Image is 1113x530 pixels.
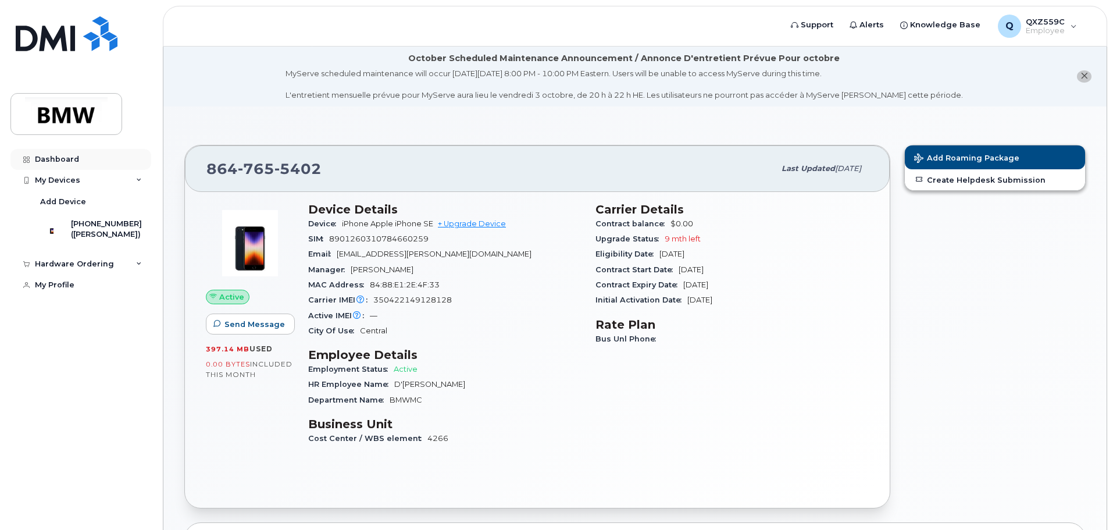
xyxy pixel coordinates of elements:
[782,164,835,173] span: Last updated
[394,365,418,374] span: Active
[224,319,285,330] span: Send Message
[308,250,337,258] span: Email
[308,326,360,335] span: City Of Use
[351,265,413,274] span: [PERSON_NAME]
[308,280,370,289] span: MAC Address
[595,280,683,289] span: Contract Expiry Date
[683,280,708,289] span: [DATE]
[249,344,273,353] span: used
[308,234,329,243] span: SIM
[595,296,687,304] span: Initial Activation Date
[219,291,244,303] span: Active
[1077,70,1091,83] button: close notification
[390,396,422,404] span: BMWMC
[687,296,712,304] span: [DATE]
[238,160,274,177] span: 765
[670,219,693,228] span: $0.00
[595,318,869,332] h3: Rate Plan
[595,265,679,274] span: Contract Start Date
[206,160,322,177] span: 864
[337,250,531,258] span: [EMAIL_ADDRESS][PERSON_NAME][DOMAIN_NAME]
[595,250,659,258] span: Eligibility Date
[215,208,285,278] img: image20231002-3703462-10zne2t.jpeg
[308,265,351,274] span: Manager
[342,219,433,228] span: iPhone Apple iPhone SE
[373,296,452,304] span: 350422149128128
[370,311,377,320] span: —
[394,380,465,389] span: D'[PERSON_NAME]
[308,365,394,374] span: Employment Status
[308,296,373,304] span: Carrier IMEI
[206,345,249,353] span: 397.14 MB
[308,396,390,404] span: Department Name
[408,52,840,65] div: October Scheduled Maintenance Announcement / Annonce D'entretient Prévue Pour octobre
[206,360,292,379] span: included this month
[206,314,295,335] button: Send Message
[595,219,670,228] span: Contract balance
[360,326,387,335] span: Central
[308,311,370,320] span: Active IMEI
[659,250,684,258] span: [DATE]
[370,280,440,289] span: 84:88:E1:2E:4F:33
[679,265,704,274] span: [DATE]
[427,434,448,443] span: 4266
[905,145,1085,169] button: Add Roaming Package
[308,417,582,431] h3: Business Unit
[595,335,662,343] span: Bus Unl Phone
[274,160,322,177] span: 5402
[286,68,963,101] div: MyServe scheduled maintenance will occur [DATE][DATE] 8:00 PM - 10:00 PM Eastern. Users will be u...
[308,202,582,216] h3: Device Details
[905,169,1085,190] a: Create Helpdesk Submission
[595,234,665,243] span: Upgrade Status
[308,434,427,443] span: Cost Center / WBS element
[206,360,250,368] span: 0.00 Bytes
[308,380,394,389] span: HR Employee Name
[914,154,1019,165] span: Add Roaming Package
[308,348,582,362] h3: Employee Details
[308,219,342,228] span: Device
[595,202,869,216] h3: Carrier Details
[438,219,506,228] a: + Upgrade Device
[835,164,861,173] span: [DATE]
[665,234,701,243] span: 9 mth left
[1062,479,1104,521] iframe: Messenger Launcher
[329,234,429,243] span: 8901260310784660259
